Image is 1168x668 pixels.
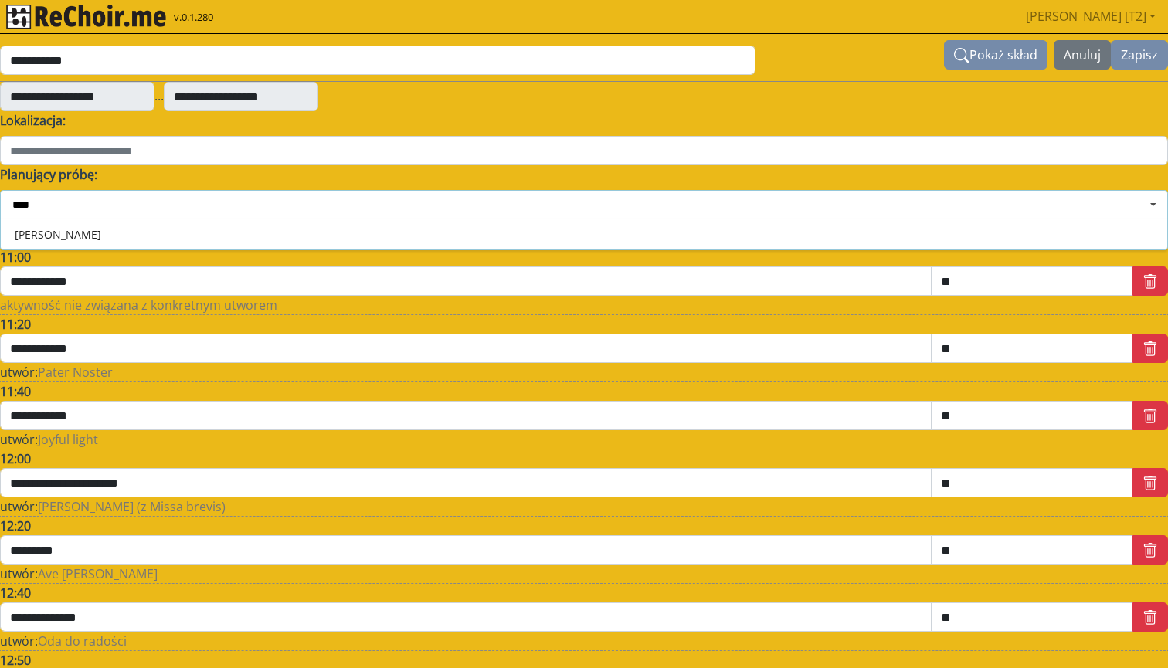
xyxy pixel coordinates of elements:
[1132,266,1168,296] button: trash
[1132,334,1168,363] button: trash
[1054,40,1111,70] button: Anuluj
[1132,468,1168,497] button: trash
[38,431,98,448] span: Joyful light
[38,498,226,515] span: [PERSON_NAME] (z Missa brevis)
[1,219,1167,249] div: [PERSON_NAME]
[1132,535,1168,565] button: trash
[38,632,127,649] span: Oda do radości
[1132,602,1168,632] button: trash
[1132,401,1168,430] button: trash
[38,364,113,381] span: Pater Noster
[174,10,213,25] span: v.0.1.280
[944,40,1047,70] button: searchPokaż skład
[1143,543,1158,558] svg: trash
[1020,1,1162,32] a: [PERSON_NAME] [T2]
[954,48,969,63] svg: search
[6,5,166,29] img: rekłajer mi
[1143,341,1158,357] svg: trash
[1143,274,1158,290] svg: trash
[1143,409,1158,424] svg: trash
[38,565,158,582] span: Ave [PERSON_NAME]
[1143,610,1158,626] svg: trash
[1111,40,1168,70] button: Zapisz
[1143,476,1158,491] svg: trash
